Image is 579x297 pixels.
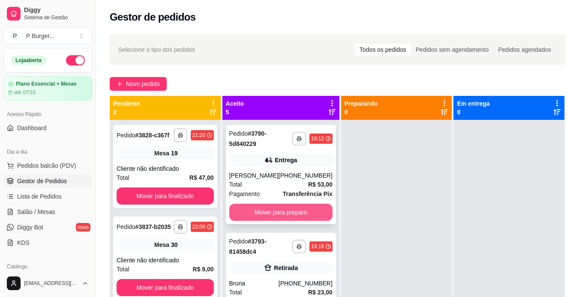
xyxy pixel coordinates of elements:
div: 30 [171,241,178,249]
a: KDS [3,236,92,249]
span: Total [117,173,129,182]
span: Mesa [154,241,169,249]
span: Dashboard [17,124,47,132]
div: Pedidos agendados [493,44,556,56]
span: Selecione o tipo dos pedidos [118,45,195,54]
strong: # 3793-81458dc4 [229,238,267,255]
span: Pedido [117,132,135,139]
button: Select a team [3,27,92,45]
div: [PERSON_NAME] [229,171,279,180]
div: Acesso Rápido [3,107,92,121]
span: Pedido [229,130,248,137]
strong: # 3837-b2035 [135,223,171,230]
p: 5 [226,108,244,116]
div: Todos os pedidos [355,44,411,56]
div: Retirada [274,264,298,272]
strong: R$ 23,00 [308,289,333,296]
a: Dashboard [3,121,92,135]
strong: # 3790-5d840229 [229,130,267,147]
div: 19:18 [311,243,324,250]
span: Sistema de Gestão [24,14,89,21]
span: Mesa [154,149,169,157]
span: Lista de Pedidos [17,192,62,201]
span: Total [117,264,129,274]
a: Gestor de Pedidos [3,174,92,188]
span: Pagamento [229,189,260,199]
div: Entrega [275,156,297,164]
article: Plano Essencial + Mesas [16,81,77,87]
span: Novo pedido [126,79,160,89]
a: Diggy Botnovo [3,220,92,234]
span: Diggy [24,6,89,14]
strong: R$ 9,00 [193,266,214,273]
span: Pedidos balcão (PDV) [17,161,76,170]
div: Dia a dia [3,145,92,159]
p: Em entrega [457,99,489,108]
div: Pedidos sem agendamento [411,44,493,56]
div: [PHONE_NUMBER] [279,171,333,180]
div: 19 [171,149,178,157]
a: Salão / Mesas [3,205,92,219]
strong: R$ 53,00 [308,181,333,188]
span: Gestor de Pedidos [17,177,67,185]
div: P Burger ... [26,32,54,40]
strong: R$ 47,00 [189,174,214,181]
button: [EMAIL_ADDRESS][DOMAIN_NAME] [3,273,92,294]
span: KDS [17,238,30,247]
button: Novo pedido [110,77,167,91]
p: 2 [113,108,140,116]
button: Mover para preparo [229,204,333,221]
p: Pendente [113,99,140,108]
p: 0 [457,108,489,116]
span: P [11,32,19,40]
span: Pedido [117,223,135,230]
button: Alterar Status [66,55,85,65]
h2: Gestor de pedidos [110,10,196,24]
p: 0 [345,108,378,116]
div: 19:12 [311,135,324,142]
article: até 07/10 [14,89,36,96]
button: Pedidos balcão (PDV) [3,159,92,172]
div: [PHONE_NUMBER] [279,279,333,288]
div: Cliente não identificado [117,164,214,173]
p: Preparando [345,99,378,108]
span: Salão / Mesas [17,208,55,216]
a: Lista de Pedidos [3,190,92,203]
p: Aceito [226,99,244,108]
strong: Transferência Pix [283,190,333,197]
span: Total [229,180,242,189]
div: Bruna [229,279,279,288]
a: Plano Essencial + Mesasaté 07/10 [3,76,92,101]
span: Diggy Bot [17,223,43,232]
span: plus [117,81,123,87]
span: Total [229,288,242,297]
div: Catálogo [3,260,92,273]
div: Cliente não identificado [117,256,214,264]
span: Pedido [229,238,248,245]
span: [EMAIL_ADDRESS][DOMAIN_NAME] [24,280,78,287]
strong: # 3828-c367f [135,132,169,139]
button: Mover para finalizado [117,187,214,205]
button: Mover para finalizado [117,279,214,296]
a: DiggySistema de Gestão [3,3,92,24]
div: 22:06 [192,223,205,230]
div: 21:20 [192,132,205,139]
div: Loja aberta [11,56,46,65]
